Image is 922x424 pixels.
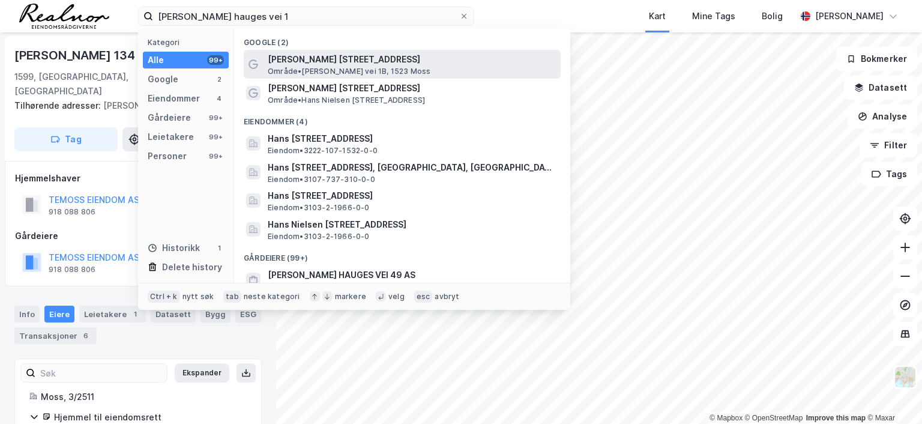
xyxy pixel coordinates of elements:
div: 99+ [207,55,224,65]
div: ESG [235,306,261,323]
div: Hjemmelshaver [15,171,261,186]
span: Hans [STREET_ADDRESS] [268,189,556,203]
span: Hans Nielsen [STREET_ADDRESS] [268,217,556,232]
div: 918 088 806 [49,265,95,274]
div: Datasett [151,306,196,323]
div: 2 [214,74,224,84]
div: Moss, 3/2511 [41,390,247,404]
div: Gårdeiere (99+) [234,244,570,265]
div: [PERSON_NAME] 134x [14,98,252,113]
span: Område • Hans Nielsen [STREET_ADDRESS] [268,95,425,105]
span: [PERSON_NAME] [STREET_ADDRESS] [268,81,556,95]
div: Gårdeiere [148,111,191,125]
div: Delete history [162,260,222,274]
div: tab [223,291,241,303]
div: 4 [214,94,224,103]
div: [PERSON_NAME] 134 [14,46,137,65]
input: Søk på adresse, matrikkel, gårdeiere, leietakere eller personer [153,7,459,25]
div: Leietakere [79,306,146,323]
div: Eiendommer [148,91,200,106]
button: Bokmerker [836,47,917,71]
img: realnor-logo.934646d98de889bb5806.png [19,4,109,29]
div: Info [14,306,40,323]
div: Google [148,72,178,86]
span: Tilhørende adresser: [14,100,103,111]
span: Eiendom • 3103-2-1966-0-0 [268,232,370,241]
div: neste kategori [244,292,300,301]
div: avbryt [435,292,459,301]
div: 1599, [GEOGRAPHIC_DATA], [GEOGRAPHIC_DATA] [14,70,209,98]
div: 918 088 806 [49,207,95,217]
a: Mapbox [710,414,743,422]
div: Personer [148,149,187,163]
div: esc [414,291,433,303]
button: Filter [860,133,917,157]
button: Tags [861,162,917,186]
div: Transaksjoner [14,327,97,344]
div: Gårdeiere [15,229,261,243]
div: Eiendommer (4) [234,108,570,129]
span: Område • [PERSON_NAME] vei 1B, 1523 Moss [268,67,431,76]
div: 1 [214,243,224,253]
img: Z [894,366,917,389]
div: 99+ [207,151,224,161]
div: Kategori [148,38,229,47]
div: Eiere [44,306,74,323]
span: Eiendom • 3103-2-1966-0-0 [268,203,370,213]
div: Mine Tags [692,9,735,23]
button: Tag [14,127,118,151]
div: Google (2) [234,28,570,50]
div: [PERSON_NAME] [815,9,884,23]
div: velg [388,292,405,301]
div: Kontrollprogram for chat [862,366,922,424]
span: Hans [STREET_ADDRESS], [GEOGRAPHIC_DATA], [GEOGRAPHIC_DATA] [268,160,556,175]
div: 99+ [207,113,224,123]
div: nytt søk [182,292,214,301]
div: Bygg [200,306,230,323]
div: 1 [129,308,141,320]
div: 99+ [207,132,224,142]
button: Datasett [844,76,917,100]
a: Improve this map [806,414,866,422]
span: Eiendom • 3222-107-1532-0-0 [268,146,378,156]
button: Analyse [848,104,917,129]
a: OpenStreetMap [745,414,803,422]
div: Ctrl + k [148,291,180,303]
div: Leietakere [148,130,194,144]
span: [PERSON_NAME] [STREET_ADDRESS] [268,52,556,67]
button: Ekspander [175,363,229,383]
span: Eiendom • 3107-737-310-0-0 [268,175,375,184]
span: [PERSON_NAME] HAUGES VEI 49 AS [268,268,556,282]
iframe: Chat Widget [862,366,922,424]
span: Hans [STREET_ADDRESS] [268,132,556,146]
div: markere [335,292,366,301]
div: Kart [649,9,666,23]
div: 6 [80,330,92,342]
div: Alle [148,53,164,67]
div: Bolig [762,9,783,23]
div: Historikk [148,241,200,255]
input: Søk [35,364,167,382]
